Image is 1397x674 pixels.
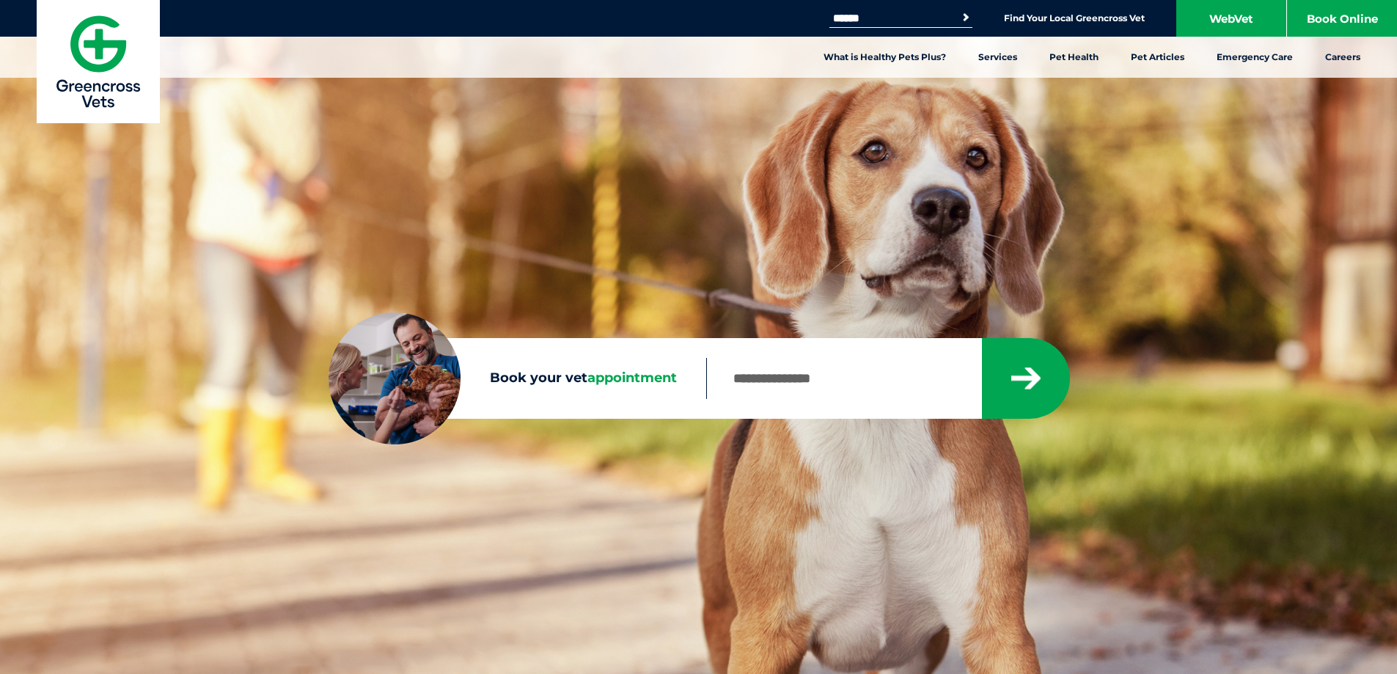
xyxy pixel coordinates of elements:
[962,37,1033,78] a: Services
[958,10,973,25] button: Search
[587,370,677,386] span: appointment
[807,37,962,78] a: What is Healthy Pets Plus?
[1115,37,1200,78] a: Pet Articles
[1033,37,1115,78] a: Pet Health
[1200,37,1309,78] a: Emergency Care
[1004,12,1145,24] a: Find Your Local Greencross Vet
[329,367,706,389] label: Book your vet
[1309,37,1376,78] a: Careers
